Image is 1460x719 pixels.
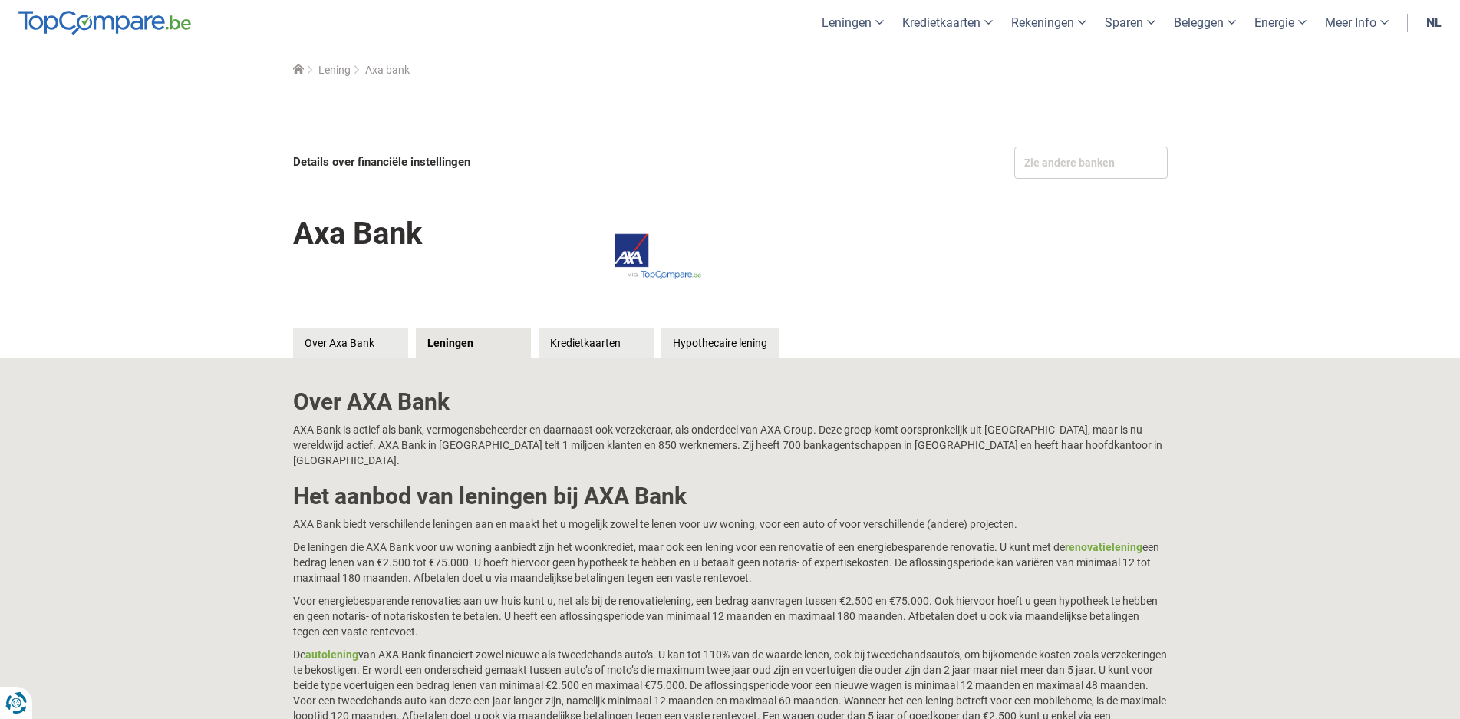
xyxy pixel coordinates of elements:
a: Hypothecaire lening [661,328,779,358]
a: autolening [305,648,358,661]
b: Over AXA Bank [293,388,450,415]
a: renovatielening [1065,541,1142,553]
p: De leningen die AXA Bank voor uw woning aanbiedt zijn het woonkrediet, maar ook een lening voor e... [293,539,1168,585]
img: TopCompare [18,11,191,35]
img: Axa Bank [565,201,734,312]
p: Voor energiebesparende renovaties aan uw huis kunt u, net als bij de renovatielening, een bedrag ... [293,593,1168,639]
a: Lening [318,64,351,76]
p: AXA Bank biedt verschillende leningen aan en maakt het u mogelijk zowel te lenen voor uw woning, ... [293,516,1168,532]
a: Kredietkaarten [539,328,654,358]
span: Axa bank [365,64,410,76]
b: Het aanbod van leningen bij AXA Bank [293,483,687,510]
a: Leningen [416,328,531,358]
div: Details over financiële instellingen [293,147,726,178]
a: Home [293,64,304,76]
h1: Axa Bank [293,205,422,262]
div: Zie andere banken [1014,147,1168,179]
a: Over Axa Bank [293,328,408,358]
